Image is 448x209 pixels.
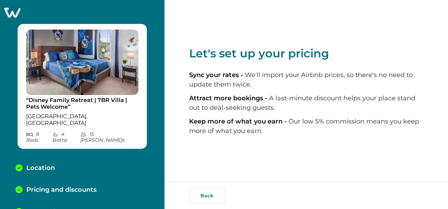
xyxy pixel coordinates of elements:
p: 8 Bed s [26,131,52,143]
li: Our low 5% commission means you keep more of what you earn. [189,117,423,136]
p: 15 [PERSON_NAME] s [80,131,138,143]
p: Let's set up your pricing [189,46,423,61]
p: Location [26,164,55,172]
p: [GEOGRAPHIC_DATA], [GEOGRAPHIC_DATA] [26,113,138,127]
span: Keep more of what you earn - [189,118,288,125]
button: Back [189,188,225,203]
span: Attract more bookings - [189,94,269,102]
li: We'll import your Airbnb prices, so there's no need to update them twice. [189,70,423,89]
li: A last-minute discount helps your place stand out to deal-seeking guests. [189,94,423,113]
p: “Disney Family Retreat | 7BR Villa | Pets Welcome” [26,97,138,110]
p: Pricing and discounts [26,186,97,194]
p: 4 Bath s [52,131,80,143]
span: Sync your rates - [189,71,245,79]
img: propertyImage_“Disney Family Retreat | 7BR Villa | Pets Welcome” [26,30,138,95]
